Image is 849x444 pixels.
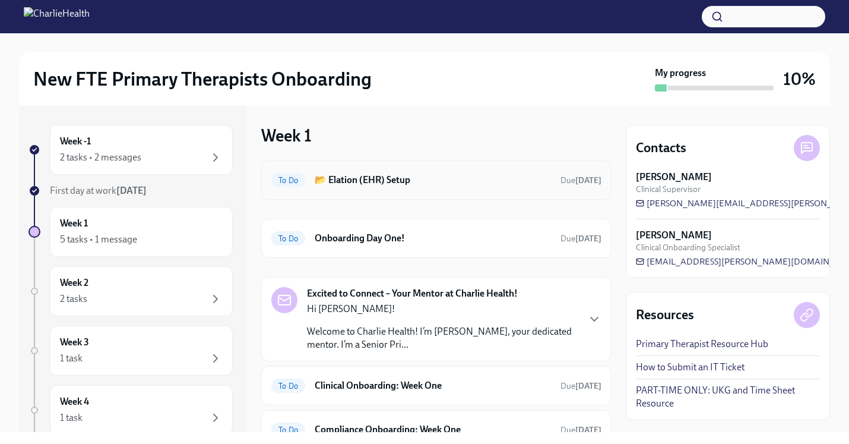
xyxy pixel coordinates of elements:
p: Welcome to Charlie Health! I’m [PERSON_NAME], your dedicated mentor. I’m a Senior Pri... [307,325,578,351]
a: To DoCompliance Onboarding: Week OneDue[DATE] [271,420,601,439]
a: Week -12 tasks • 2 messages [28,125,233,175]
h6: Week 1 [60,217,88,230]
strong: Excited to Connect – Your Mentor at Charlie Health! [307,287,518,300]
h6: Clinical Onboarding: Week One [315,379,551,392]
span: October 5th, 2025 10:00 [560,424,601,436]
a: Week 15 tasks • 1 message [28,207,233,257]
span: First day at work [50,185,147,196]
a: PART-TIME ONLY: UKG and Time Sheet Resource [636,384,820,410]
a: How to Submit an IT Ticket [636,361,745,374]
strong: [DATE] [575,381,601,391]
h2: New FTE Primary Therapists Onboarding [33,67,372,91]
a: Week 22 tasks [28,266,233,316]
strong: [PERSON_NAME] [636,229,712,242]
h3: Week 1 [261,125,312,146]
div: 2 tasks [60,292,87,306]
span: Due [560,234,601,244]
span: October 5th, 2025 10:00 [560,380,601,392]
h4: Contacts [636,139,686,157]
a: First day at work[DATE] [28,184,233,197]
strong: My progress [655,67,706,80]
div: 5 tasks • 1 message [60,233,137,246]
h4: Resources [636,306,694,324]
h6: Onboarding Day One! [315,232,551,245]
span: To Do [271,176,305,185]
span: Clinical Supervisor [636,184,701,195]
div: 1 task [60,352,83,365]
span: October 1st, 2025 10:00 [560,233,601,244]
strong: [DATE] [575,234,601,244]
strong: [PERSON_NAME] [636,171,712,184]
span: To Do [271,382,305,391]
h6: Week 4 [60,395,89,408]
img: CharlieHealth [24,7,90,26]
div: 1 task [60,411,83,424]
a: Week 31 task [28,326,233,376]
strong: [DATE] [575,425,601,435]
h6: Week 3 [60,336,89,349]
span: To Do [271,426,305,434]
strong: [DATE] [116,185,147,196]
span: Due [560,175,601,185]
h6: Week -1 [60,135,91,148]
a: To Do📂 Elation (EHR) SetupDue[DATE] [271,171,601,190]
a: To DoOnboarding Day One!Due[DATE] [271,229,601,248]
div: 2 tasks • 2 messages [60,151,141,164]
span: October 3rd, 2025 10:00 [560,175,601,186]
span: Due [560,425,601,435]
a: Week 41 task [28,385,233,435]
strong: [DATE] [575,175,601,185]
span: To Do [271,234,305,243]
span: Due [560,381,601,391]
h3: 10% [783,68,816,90]
p: Hi [PERSON_NAME]! [307,303,578,316]
a: Primary Therapist Resource Hub [636,338,768,351]
h6: 📂 Elation (EHR) Setup [315,174,551,187]
h6: Week 2 [60,276,88,289]
span: Clinical Onboarding Specialist [636,242,740,253]
a: To DoClinical Onboarding: Week OneDue[DATE] [271,376,601,395]
h6: Compliance Onboarding: Week One [315,423,551,436]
